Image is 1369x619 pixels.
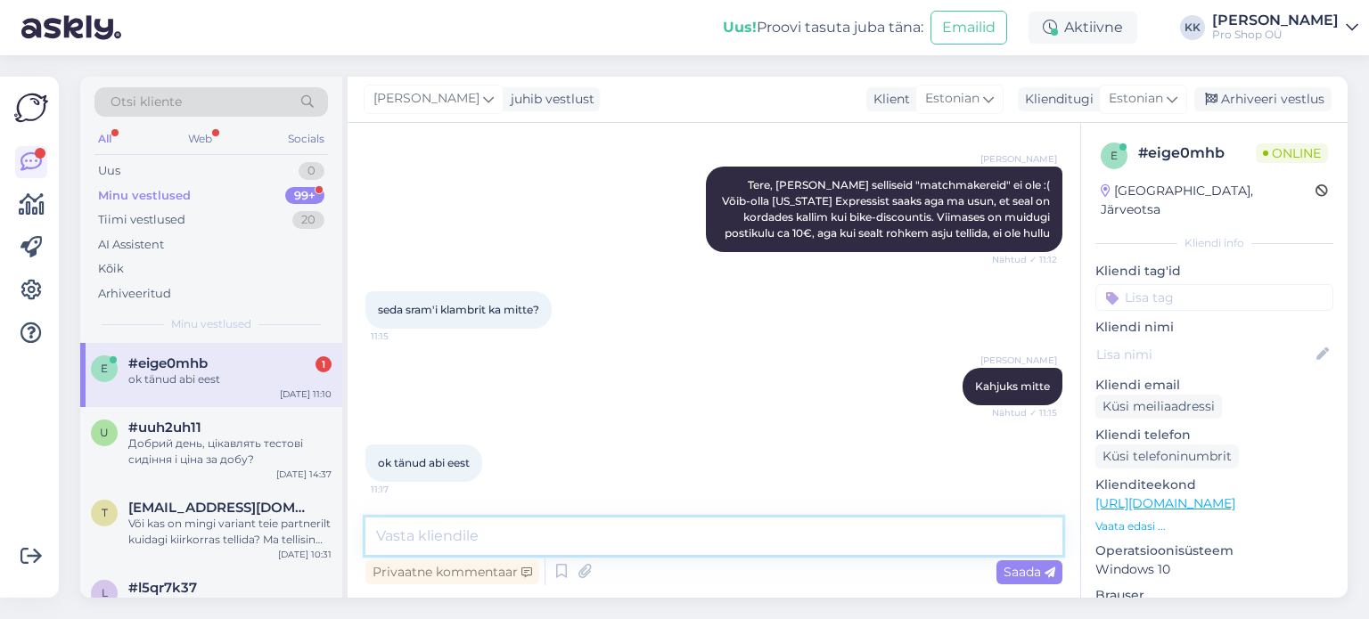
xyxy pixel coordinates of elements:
[1096,345,1313,364] input: Lisa nimi
[1109,89,1163,109] span: Estonian
[1095,518,1333,534] p: Vaata edasi ...
[1095,476,1333,494] p: Klienditeekond
[1095,444,1239,468] div: Küsi telefoninumbrit
[371,483,438,496] span: 11:17
[1212,28,1339,42] div: Pro Shop OÜ
[723,19,757,36] b: Uus!
[284,127,328,151] div: Socials
[101,362,108,375] span: e
[990,253,1057,266] span: Nähtud ✓ 11:12
[1095,426,1333,444] p: Kliendi telefon
[184,127,216,151] div: Web
[1095,284,1333,311] input: Lisa tag
[98,162,120,180] div: Uus
[292,211,324,229] div: 20
[975,379,1050,393] span: Kahjuks mitte
[1095,395,1222,419] div: Küsi meiliaadressi
[171,316,251,332] span: Minu vestlused
[98,260,124,278] div: Kõik
[128,500,314,516] span: triin.rast@gmail.com
[128,516,332,548] div: Või kas on mingi variant teie partnerilt kuidagi kiirkorras tellida? Ma tellisin endale need Trad...
[504,90,594,109] div: juhib vestlust
[866,90,910,109] div: Klient
[98,211,185,229] div: Tiimi vestlused
[378,303,539,316] span: seda sram'i klambrit ka mitte?
[1095,376,1333,395] p: Kliendi email
[1194,87,1332,111] div: Arhiveeri vestlus
[316,356,332,372] div: 1
[1095,262,1333,281] p: Kliendi tag'id
[980,152,1057,166] span: [PERSON_NAME]
[365,560,539,584] div: Privaatne kommentaar
[980,354,1057,367] span: [PERSON_NAME]
[1095,586,1333,605] p: Brauser
[925,89,980,109] span: Estonian
[285,187,324,205] div: 99+
[1212,13,1358,42] a: [PERSON_NAME]Pro Shop OÜ
[1180,15,1205,40] div: KK
[1018,90,1094,109] div: Klienditugi
[276,468,332,481] div: [DATE] 14:37
[1095,495,1235,511] a: [URL][DOMAIN_NAME]
[990,406,1057,419] span: Nähtud ✓ 11:15
[128,371,332,387] div: ok tänud abi eest
[102,506,108,519] span: t
[1095,235,1333,251] div: Kliendi info
[278,548,332,561] div: [DATE] 10:31
[128,355,208,371] span: #eige0mhb
[1212,13,1339,28] div: [PERSON_NAME]
[1111,149,1118,162] span: e
[94,127,115,151] div: All
[723,17,923,38] div: Proovi tasuta juba täna:
[14,91,48,125] img: Askly Logo
[1101,182,1316,219] div: [GEOGRAPHIC_DATA], Järveotsa
[98,187,191,205] div: Minu vestlused
[1029,12,1137,44] div: Aktiivne
[1095,318,1333,337] p: Kliendi nimi
[111,93,182,111] span: Otsi kliente
[722,178,1053,240] span: Tere, [PERSON_NAME] selliseid "matchmakereid" ei ole :( Võib-olla [US_STATE] Expressist saaks aga...
[1256,143,1328,163] span: Online
[98,285,171,303] div: Arhiveeritud
[98,236,164,254] div: AI Assistent
[100,426,109,439] span: u
[1138,143,1256,164] div: # eige0mhb
[371,330,438,343] span: 11:15
[1095,542,1333,560] p: Operatsioonisüsteem
[930,11,1007,45] button: Emailid
[128,580,197,596] span: #l5qr7k37
[128,436,332,468] div: Добрий день, цікавлять тестові сидіння і ціна за добу?
[102,586,108,599] span: l
[1004,564,1055,580] span: Saada
[1095,560,1333,579] p: Windows 10
[373,89,480,109] span: [PERSON_NAME]
[128,419,201,436] span: #uuh2uh11
[299,162,324,180] div: 0
[378,456,470,469] span: ok tänud abi eest
[280,387,332,401] div: [DATE] 11:10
